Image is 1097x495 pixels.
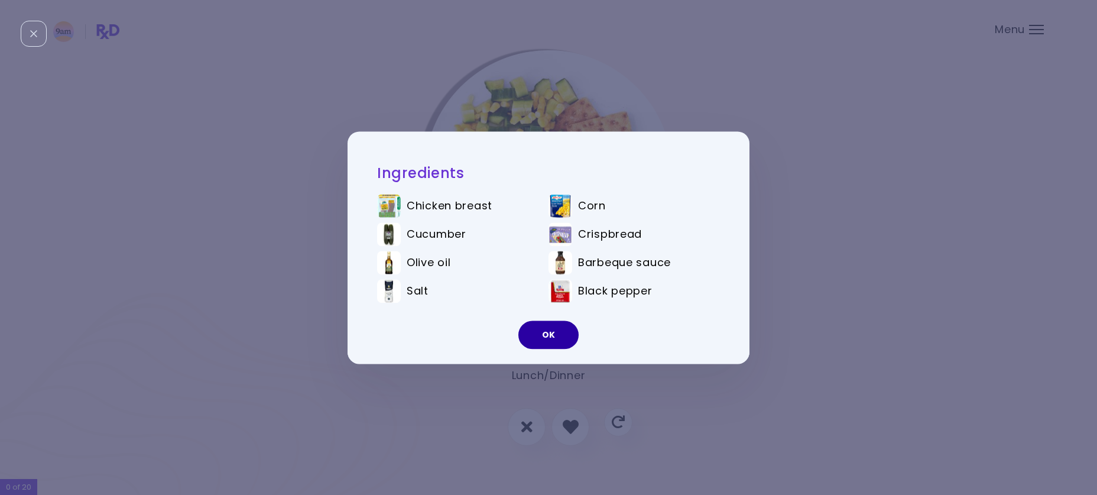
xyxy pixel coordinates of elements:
button: OK [518,321,579,349]
span: Crispbread [578,228,642,241]
span: Salt [407,284,429,297]
span: Corn [578,199,606,212]
div: Close [21,21,47,47]
span: Barbeque sauce [578,256,671,269]
span: Black pepper [578,284,653,297]
span: Cucumber [407,228,466,241]
h2: Ingredients [377,164,720,182]
span: Chicken breast [407,199,492,212]
span: Olive oil [407,256,450,269]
